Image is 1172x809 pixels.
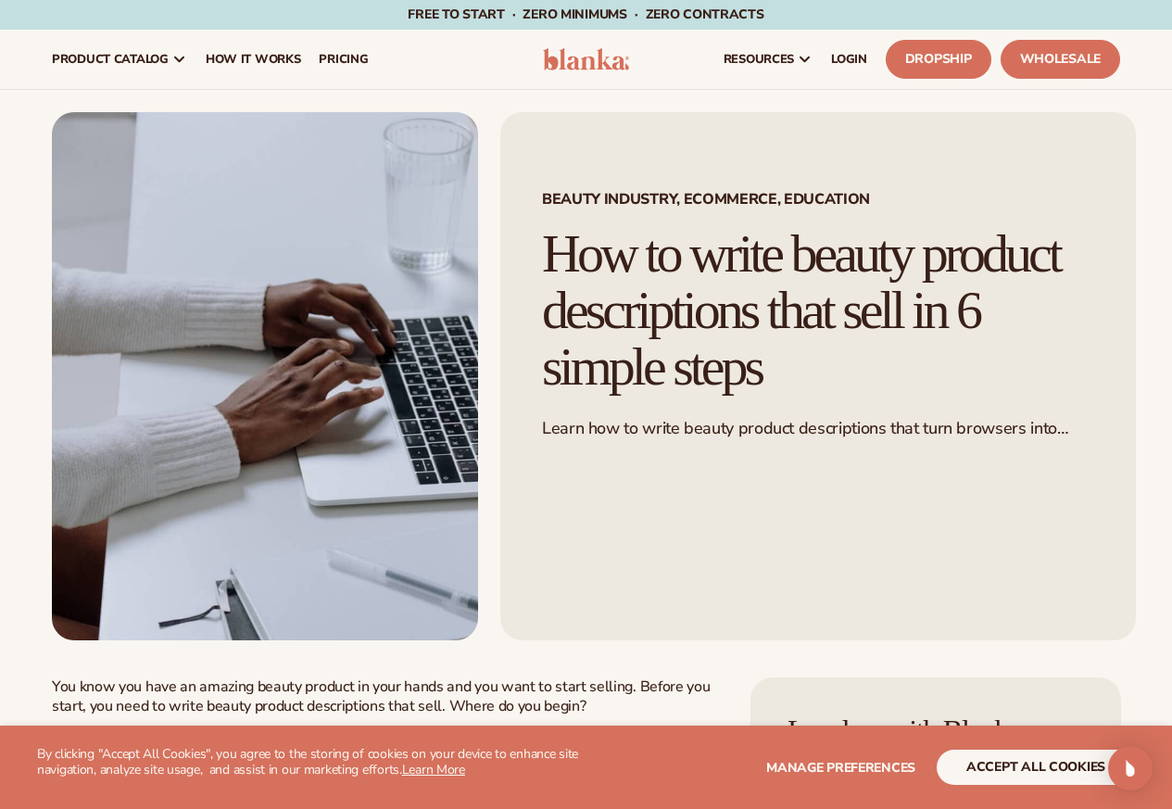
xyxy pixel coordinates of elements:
button: accept all cookies [937,750,1135,785]
span: LOGIN [831,52,867,67]
h4: Level up with Blanka Academy [788,714,1084,779]
img: logo [543,48,630,70]
a: resources [714,30,822,89]
p: You know you have an amazing beauty product in your hands and you want to start selling. Before y... [52,677,714,716]
a: Learn More [402,761,465,778]
img: Close-up of a person typing on a laptop at a clean, minimalist desk, symbolizing productivity and... [52,112,478,640]
a: Wholesale [1001,40,1120,79]
div: Open Intercom Messenger [1108,746,1153,790]
h1: How to write beauty product descriptions that sell in 6 simple steps [542,226,1094,396]
span: Beauty Industry, Ecommerce, Education [542,192,1094,207]
a: Dropship [886,40,991,79]
span: product catalog [52,52,169,67]
p: By clicking "Accept All Cookies", you agree to the storing of cookies on your device to enhance s... [37,747,586,778]
span: Free to start · ZERO minimums · ZERO contracts [408,6,763,23]
a: LOGIN [822,30,876,89]
a: pricing [309,30,377,89]
span: pricing [319,52,368,67]
button: Manage preferences [766,750,915,785]
span: How It Works [206,52,301,67]
a: How It Works [196,30,310,89]
span: Manage preferences [766,759,915,777]
a: product catalog [43,30,196,89]
p: Learn how to write beauty product descriptions that turn browsers into buyers. [542,418,1094,439]
span: resources [724,52,794,67]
